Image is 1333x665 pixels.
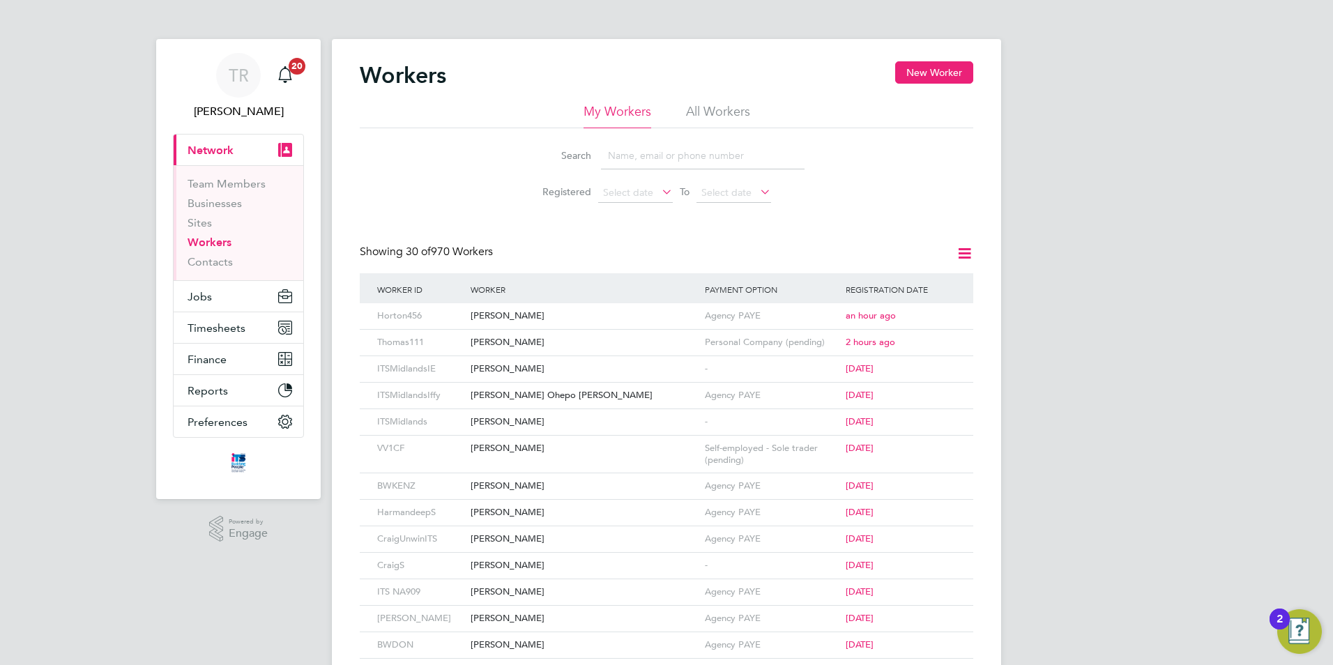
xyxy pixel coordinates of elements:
[374,356,467,382] div: ITSMidlandsIE
[174,344,303,374] button: Finance
[603,186,653,199] span: Select date
[188,384,228,397] span: Reports
[374,303,467,329] div: Horton456
[846,586,874,597] span: [DATE]
[406,245,493,259] span: 970 Workers
[174,281,303,312] button: Jobs
[374,382,959,394] a: ITSMidlandsIffy[PERSON_NAME] Ohepo [PERSON_NAME]Agency PAYE[DATE]
[229,452,248,474] img: itsconstruction-logo-retina.png
[374,632,467,658] div: BWDON
[374,436,467,461] div: VV1CF
[360,245,496,259] div: Showing
[374,408,959,420] a: ITSMidlands[PERSON_NAME]-[DATE]
[846,533,874,544] span: [DATE]
[289,58,305,75] span: 20
[701,473,842,499] div: Agency PAYE
[846,480,874,491] span: [DATE]
[467,500,701,526] div: [PERSON_NAME]
[701,553,842,579] div: -
[601,142,805,169] input: Name, email or phone number
[374,383,467,408] div: ITSMidlandsIffy
[467,409,701,435] div: [PERSON_NAME]
[467,606,701,632] div: [PERSON_NAME]
[188,177,266,190] a: Team Members
[1277,609,1322,654] button: Open Resource Center, 2 new notifications
[374,329,959,341] a: Thomas111[PERSON_NAME]Personal Company (pending)2 hours ago
[174,165,303,280] div: Network
[701,526,842,552] div: Agency PAYE
[374,552,959,564] a: CraigS[PERSON_NAME]-[DATE]
[374,356,959,367] a: ITSMidlandsIE[PERSON_NAME]-[DATE]
[374,330,467,356] div: Thomas111
[173,452,304,474] a: Go to home page
[467,473,701,499] div: [PERSON_NAME]
[686,103,750,128] li: All Workers
[188,236,231,249] a: Workers
[188,144,234,157] span: Network
[846,639,874,650] span: [DATE]
[467,303,701,329] div: [PERSON_NAME]
[528,149,591,162] label: Search
[846,612,874,624] span: [DATE]
[846,389,874,401] span: [DATE]
[188,255,233,268] a: Contacts
[467,383,701,408] div: [PERSON_NAME] Ohepo [PERSON_NAME]
[229,528,268,540] span: Engage
[174,375,303,406] button: Reports
[846,559,874,571] span: [DATE]
[528,185,591,198] label: Registered
[174,312,303,343] button: Timesheets
[374,303,959,314] a: Horton456[PERSON_NAME]Agency PAYEan hour ago
[846,442,874,454] span: [DATE]
[188,353,227,366] span: Finance
[374,632,959,643] a: BWDON[PERSON_NAME]Agency PAYE[DATE]
[229,516,268,528] span: Powered by
[701,606,842,632] div: Agency PAYE
[467,273,701,305] div: Worker
[188,216,212,229] a: Sites
[188,197,242,210] a: Businesses
[846,415,874,427] span: [DATE]
[467,526,701,552] div: [PERSON_NAME]
[174,406,303,437] button: Preferences
[846,336,895,348] span: 2 hours ago
[895,61,973,84] button: New Worker
[374,579,959,590] a: ITS NA909[PERSON_NAME]Agency PAYE[DATE]
[374,473,467,499] div: BWKENZ
[846,309,896,321] span: an hour ago
[156,39,321,499] nav: Main navigation
[406,245,431,259] span: 30 of
[701,303,842,329] div: Agency PAYE
[374,605,959,617] a: [PERSON_NAME][PERSON_NAME]Agency PAYE[DATE]
[701,632,842,658] div: Agency PAYE
[701,383,842,408] div: Agency PAYE
[229,66,249,84] span: TR
[846,362,874,374] span: [DATE]
[188,321,245,335] span: Timesheets
[173,103,304,120] span: Tanya Rowse
[467,632,701,658] div: [PERSON_NAME]
[188,415,247,429] span: Preferences
[676,183,694,201] span: To
[467,356,701,382] div: [PERSON_NAME]
[374,526,467,552] div: CraigUnwinITS
[701,436,842,473] div: Self-employed - Sole trader (pending)
[209,516,268,542] a: Powered byEngage
[846,506,874,518] span: [DATE]
[374,473,959,484] a: BWKENZ[PERSON_NAME]Agency PAYE[DATE]
[467,330,701,356] div: [PERSON_NAME]
[188,290,212,303] span: Jobs
[174,135,303,165] button: Network
[374,579,467,605] div: ITS NA909
[374,500,467,526] div: HarmandeepS
[1277,619,1283,637] div: 2
[584,103,651,128] li: My Workers
[701,579,842,605] div: Agency PAYE
[374,409,467,435] div: ITSMidlands
[467,436,701,461] div: [PERSON_NAME]
[374,553,467,579] div: CraigS
[467,579,701,605] div: [PERSON_NAME]
[271,53,299,98] a: 20
[701,409,842,435] div: -
[467,553,701,579] div: [PERSON_NAME]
